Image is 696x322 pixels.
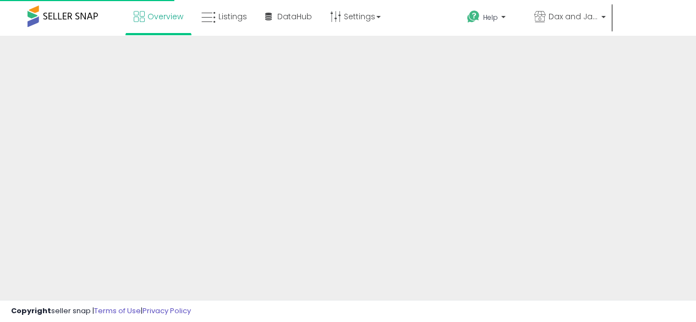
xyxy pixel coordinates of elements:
span: Dax and Jade Co. [549,11,598,22]
div: seller snap | | [11,306,191,316]
a: Terms of Use [94,305,141,316]
a: Help [458,2,524,36]
span: Overview [147,11,183,22]
span: Listings [218,11,247,22]
span: Help [483,13,498,22]
i: Get Help [467,10,480,24]
span: DataHub [277,11,312,22]
a: Privacy Policy [143,305,191,316]
strong: Copyright [11,305,51,316]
